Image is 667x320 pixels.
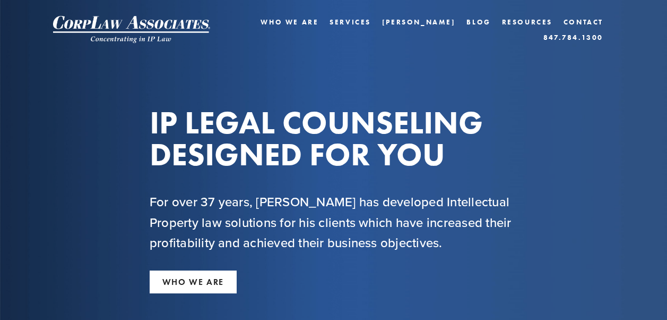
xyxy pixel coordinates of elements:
[261,14,318,30] a: Who We Are
[466,14,490,30] a: Blog
[543,30,603,45] a: 847.784.1300
[564,14,603,30] a: Contact
[53,16,210,43] img: CorpLaw IP Law Firm
[330,14,371,30] a: Services
[150,106,517,170] h1: IP LEGAL COUNSELING DESIGNED FOR YOU
[150,191,517,252] h2: For over 37 years, [PERSON_NAME] has developed Intellectual Property law solutions for his client...
[382,14,456,30] a: [PERSON_NAME]
[150,271,237,293] a: WHO WE ARE
[502,18,552,26] a: Resources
